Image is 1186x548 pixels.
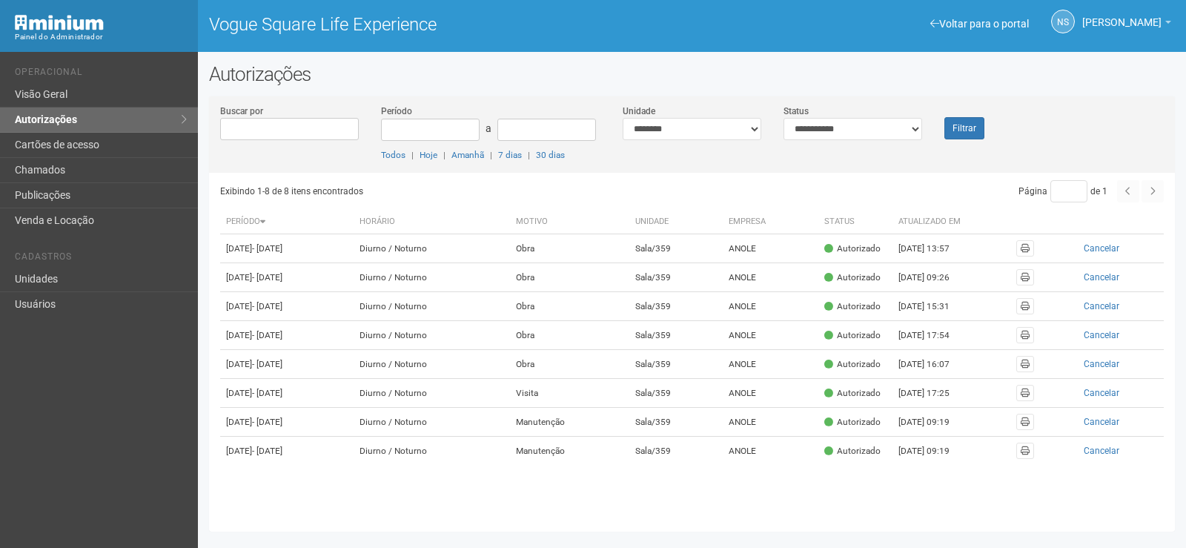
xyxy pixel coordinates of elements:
[1046,240,1158,257] button: Cancelar
[354,350,509,379] td: Diurno / Noturno
[892,379,974,408] td: [DATE] 17:25
[892,408,974,437] td: [DATE] 09:19
[252,301,282,311] span: - [DATE]
[1046,443,1158,459] button: Cancelar
[629,234,723,263] td: Sala/359
[784,105,809,118] label: Status
[1082,19,1171,30] a: [PERSON_NAME]
[510,292,629,321] td: Obra
[818,210,892,234] th: Status
[723,210,819,234] th: Empresa
[252,359,282,369] span: - [DATE]
[824,329,881,342] div: Autorizado
[892,292,974,321] td: [DATE] 15:31
[723,321,819,350] td: ANOLE
[629,379,723,408] td: Sala/359
[1046,414,1158,430] button: Cancelar
[209,63,1175,85] h2: Autorizações
[354,263,509,292] td: Diurno / Noturno
[1046,385,1158,401] button: Cancelar
[354,379,509,408] td: Diurno / Noturno
[381,150,405,160] a: Todos
[510,437,629,466] td: Manutenção
[420,150,437,160] a: Hoje
[536,150,565,160] a: 30 dias
[510,234,629,263] td: Obra
[354,292,509,321] td: Diurno / Noturno
[723,234,819,263] td: ANOLE
[892,263,974,292] td: [DATE] 09:26
[629,408,723,437] td: Sala/359
[15,251,187,267] li: Cadastros
[528,150,530,160] span: |
[252,330,282,340] span: - [DATE]
[220,292,354,321] td: [DATE]
[629,210,723,234] th: Unidade
[824,445,881,458] div: Autorizado
[354,321,509,350] td: Diurno / Noturno
[1082,2,1162,28] span: Nicolle Silva
[723,379,819,408] td: ANOLE
[220,210,354,234] th: Período
[510,408,629,437] td: Manutenção
[629,292,723,321] td: Sala/359
[824,416,881,429] div: Autorizado
[944,117,984,139] button: Filtrar
[220,379,354,408] td: [DATE]
[723,292,819,321] td: ANOLE
[252,243,282,254] span: - [DATE]
[1046,269,1158,285] button: Cancelar
[451,150,484,160] a: Amanhã
[354,210,509,234] th: Horário
[220,350,354,379] td: [DATE]
[629,321,723,350] td: Sala/359
[354,408,509,437] td: Diurno / Noturno
[252,417,282,427] span: - [DATE]
[220,263,354,292] td: [DATE]
[824,387,881,400] div: Autorizado
[892,350,974,379] td: [DATE] 16:07
[723,263,819,292] td: ANOLE
[824,242,881,255] div: Autorizado
[723,350,819,379] td: ANOLE
[443,150,445,160] span: |
[209,15,681,34] h1: Vogue Square Life Experience
[930,18,1029,30] a: Voltar para o portal
[15,67,187,82] li: Operacional
[892,321,974,350] td: [DATE] 17:54
[220,234,354,263] td: [DATE]
[381,105,412,118] label: Período
[510,350,629,379] td: Obra
[490,150,492,160] span: |
[510,210,629,234] th: Motivo
[629,437,723,466] td: Sala/359
[623,105,655,118] label: Unidade
[629,263,723,292] td: Sala/359
[723,437,819,466] td: ANOLE
[220,180,687,202] div: Exibindo 1-8 de 8 itens encontrados
[1046,356,1158,372] button: Cancelar
[498,150,522,160] a: 7 dias
[411,150,414,160] span: |
[354,437,509,466] td: Diurno / Noturno
[252,388,282,398] span: - [DATE]
[723,408,819,437] td: ANOLE
[220,105,263,118] label: Buscar por
[892,234,974,263] td: [DATE] 13:57
[252,446,282,456] span: - [DATE]
[486,122,491,134] span: a
[15,30,187,44] div: Painel do Administrador
[510,321,629,350] td: Obra
[824,300,881,313] div: Autorizado
[629,350,723,379] td: Sala/359
[824,358,881,371] div: Autorizado
[510,379,629,408] td: Visita
[252,272,282,283] span: - [DATE]
[15,15,104,30] img: Minium
[1018,186,1107,197] span: Página de 1
[220,408,354,437] td: [DATE]
[220,321,354,350] td: [DATE]
[1051,10,1075,33] a: NS
[892,437,974,466] td: [DATE] 09:19
[1046,298,1158,314] button: Cancelar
